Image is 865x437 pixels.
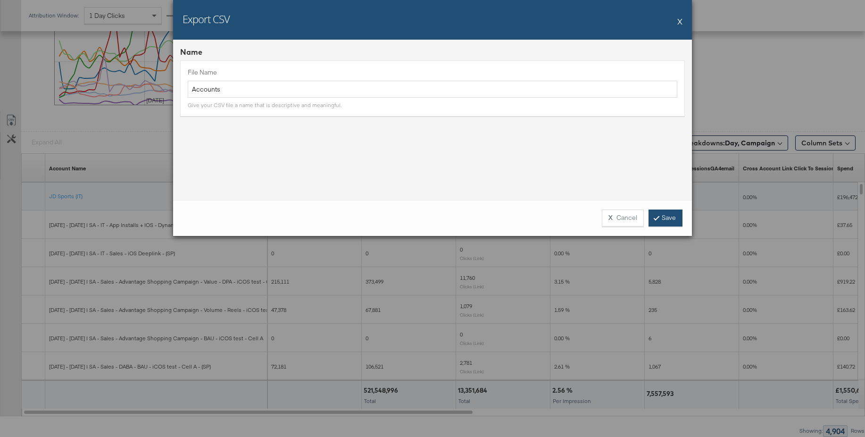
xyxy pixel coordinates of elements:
div: Name [180,47,685,58]
label: File Name [188,68,677,77]
button: XCancel [602,210,644,227]
button: X [677,12,682,31]
strong: X [608,213,613,222]
a: Save [649,210,682,227]
div: Give your CSV file a name that is descriptive and meaningful. [188,101,341,109]
h2: Export CSV [183,12,230,26]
